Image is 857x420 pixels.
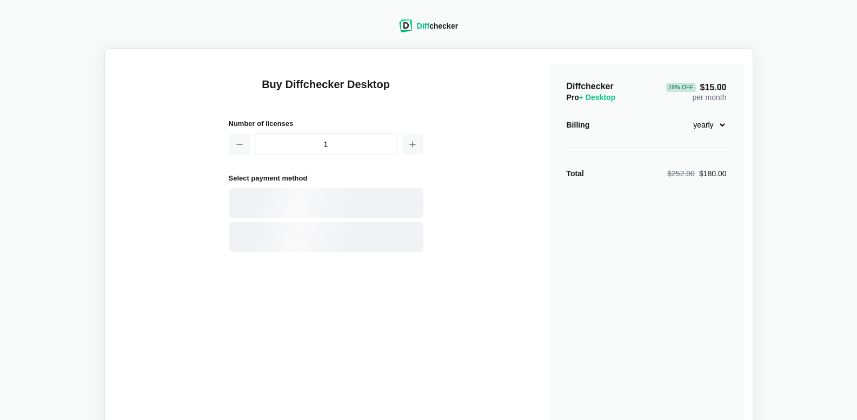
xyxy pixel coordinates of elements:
[567,169,584,178] strong: Total
[567,82,614,91] span: Diffchecker
[229,118,423,129] h2: Number of licenses
[417,22,429,30] span: Diff
[667,169,695,178] span: $252.00
[567,93,616,102] span: Pro
[399,19,413,32] img: Diffchecker logo
[666,83,726,92] span: $15.00
[579,93,615,102] span: + Desktop
[666,83,695,92] div: 29 % Off
[417,21,458,31] div: checker
[399,25,458,34] a: Diffchecker logoDiffchecker
[667,168,726,179] div: $180.00
[229,172,423,184] h2: Select payment method
[229,77,423,105] h1: Buy Diffchecker Desktop
[666,81,726,103] div: per month
[567,119,590,130] div: Billing
[255,134,397,155] input: 1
